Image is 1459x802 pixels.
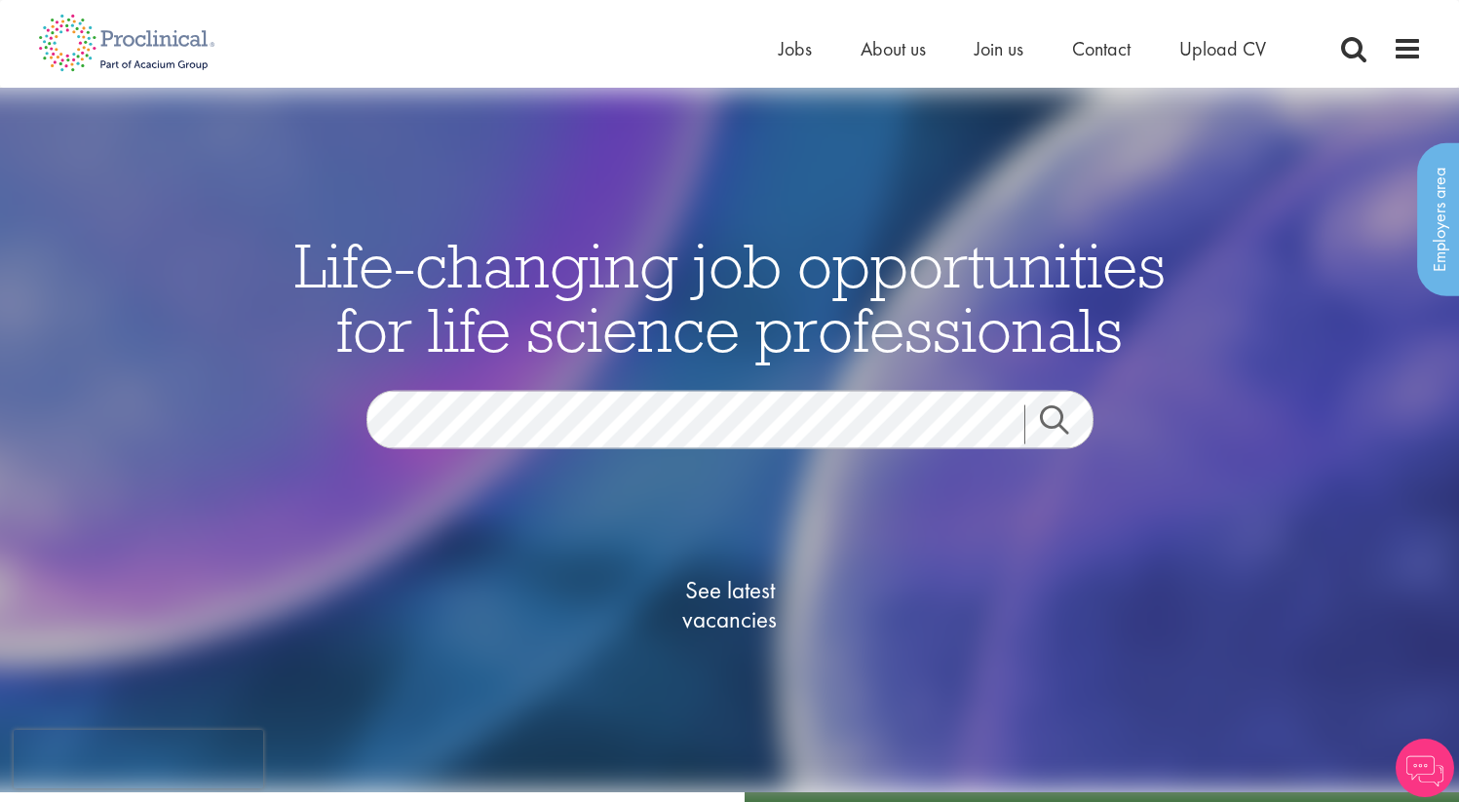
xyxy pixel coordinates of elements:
[1396,739,1454,797] img: Chatbot
[975,36,1023,61] a: Join us
[1072,36,1131,61] a: Contact
[14,730,263,788] iframe: reCAPTCHA
[1179,36,1266,61] a: Upload CV
[779,36,812,61] a: Jobs
[1024,404,1108,443] a: Job search submit button
[633,575,827,633] span: See latest vacancies
[294,225,1166,367] span: Life-changing job opportunities for life science professionals
[633,497,827,711] a: See latestvacancies
[861,36,926,61] a: About us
